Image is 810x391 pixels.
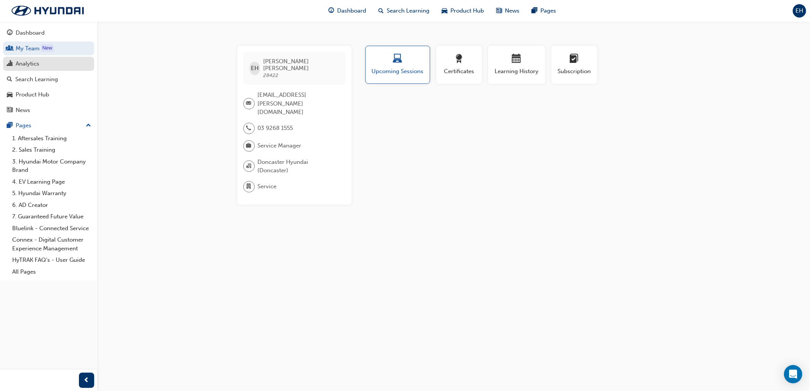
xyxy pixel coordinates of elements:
span: car-icon [7,91,13,98]
div: News [16,106,30,115]
span: [EMAIL_ADDRESS][PERSON_NAME][DOMAIN_NAME] [258,91,339,117]
span: Search Learning [387,6,429,15]
span: 28422 [263,72,278,79]
img: Trak [4,3,92,19]
a: Analytics [3,57,94,71]
button: EH [793,4,806,18]
span: briefcase-icon [246,141,252,151]
span: Dashboard [337,6,366,15]
span: Pages [540,6,556,15]
span: News [505,6,519,15]
span: people-icon [7,45,13,52]
span: chart-icon [7,61,13,67]
span: Doncaster Hyundai (Doncaster) [258,158,339,175]
div: Pages [16,121,31,130]
button: Pages [3,119,94,133]
span: car-icon [442,6,447,16]
span: EH [796,6,804,15]
a: All Pages [9,266,94,278]
span: news-icon [7,107,13,114]
div: Dashboard [16,29,45,37]
div: Product Hub [16,90,49,99]
span: [PERSON_NAME] [PERSON_NAME] [263,58,339,72]
a: Bluelink - Connected Service [9,223,94,234]
a: news-iconNews [490,3,526,19]
span: Learning History [494,67,540,76]
div: Tooltip anchor [41,44,54,52]
a: guage-iconDashboard [322,3,372,19]
span: laptop-icon [393,54,402,64]
a: 2. Sales Training [9,144,94,156]
a: Dashboard [3,26,94,40]
button: Learning History [488,46,545,84]
a: 7. Guaranteed Future Value [9,211,94,223]
span: calendar-icon [512,54,521,64]
a: 4. EV Learning Page [9,176,94,188]
span: search-icon [7,76,12,83]
span: pages-icon [532,6,537,16]
button: Subscription [551,46,597,84]
span: EH [251,64,259,73]
span: Service [258,182,277,191]
div: Open Intercom Messenger [784,365,802,383]
span: Certificates [442,67,476,76]
a: Connex - Digital Customer Experience Management [9,234,94,254]
span: organisation-icon [246,161,252,171]
a: search-iconSearch Learning [372,3,436,19]
button: Certificates [436,46,482,84]
span: Subscription [557,67,591,76]
a: 1. Aftersales Training [9,133,94,144]
button: DashboardMy TeamAnalyticsSearch LearningProduct HubNews [3,24,94,119]
span: prev-icon [84,376,90,385]
span: pages-icon [7,122,13,129]
button: Upcoming Sessions [365,46,430,84]
span: guage-icon [7,30,13,37]
span: email-icon [246,99,252,109]
div: Analytics [16,59,39,68]
span: Upcoming Sessions [371,67,424,76]
span: search-icon [378,6,384,16]
span: award-icon [455,54,464,64]
span: news-icon [496,6,502,16]
a: Search Learning [3,72,94,87]
a: 3. Hyundai Motor Company Brand [9,156,94,176]
span: phone-icon [246,123,252,133]
span: up-icon [86,121,91,131]
span: guage-icon [328,6,334,16]
a: My Team [3,42,94,56]
a: Product Hub [3,88,94,102]
span: learningplan-icon [570,54,579,64]
a: 6. AD Creator [9,199,94,211]
a: HyTRAK FAQ's - User Guide [9,254,94,266]
a: pages-iconPages [526,3,562,19]
a: News [3,103,94,117]
span: 03 9268 1555 [258,124,293,133]
div: Search Learning [15,75,58,84]
a: 5. Hyundai Warranty [9,187,94,199]
a: car-iconProduct Hub [436,3,490,19]
span: Service Manager [258,141,302,150]
span: department-icon [246,182,252,192]
span: Product Hub [450,6,484,15]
